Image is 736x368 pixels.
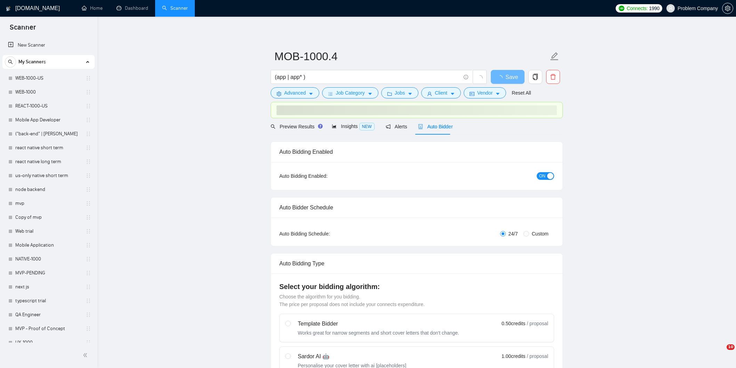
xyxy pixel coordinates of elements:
[275,73,461,81] input: Search Freelance Jobs...
[86,215,91,220] span: holder
[5,59,16,64] span: search
[627,5,648,12] span: Connects:
[712,344,729,361] iframe: Intercom live chat
[497,75,505,81] span: loading
[274,48,549,65] input: Scanner name...
[332,123,374,129] span: Insights
[309,91,313,96] span: caret-down
[82,5,103,11] a: homeHome
[18,55,46,69] span: My Scanners
[15,141,81,155] a: react native short term
[450,91,455,96] span: caret-down
[722,6,733,11] a: setting
[477,89,493,97] span: Vendor
[298,320,459,328] div: Template Bidder
[418,124,423,129] span: robot
[495,91,500,96] span: caret-down
[86,117,91,123] span: holder
[477,75,483,81] span: loading
[332,124,337,129] span: area-chart
[322,87,378,98] button: barsJob Categorycaret-down
[529,230,551,238] span: Custom
[15,127,81,141] a: ("back-end" | [PERSON_NAME]
[359,123,375,130] span: NEW
[86,131,91,137] span: holder
[15,266,81,280] a: MVP-PENDING
[86,229,91,234] span: holder
[435,89,447,97] span: Client
[539,172,545,180] span: ON
[317,123,323,129] div: Tooltip anchor
[279,254,554,273] div: Auto Bidding Type
[279,142,554,162] div: Auto Bidding Enabled
[86,75,91,81] span: holder
[15,183,81,197] a: node backend
[279,294,425,307] span: Choose the algorithm for you bidding. The price per proposal does not include your connects expen...
[6,3,11,14] img: logo
[15,280,81,294] a: next js
[386,124,391,129] span: notification
[15,71,81,85] a: WEB-1000-US
[381,87,419,98] button: folderJobscaret-down
[5,56,16,67] button: search
[284,89,306,97] span: Advanced
[546,70,560,84] button: delete
[86,256,91,262] span: holder
[279,172,371,180] div: Auto Bidding Enabled:
[502,352,525,360] span: 1.00 credits
[506,230,521,238] span: 24/7
[421,87,461,98] button: userClientcaret-down
[619,6,624,11] img: upwork-logo.png
[470,91,474,96] span: idcard
[8,38,89,52] a: New Scanner
[15,210,81,224] a: Copy of mvp
[83,352,90,359] span: double-left
[15,155,81,169] a: react native long term
[2,38,95,52] li: New Scanner
[279,198,554,217] div: Auto Bidder Schedule
[505,73,518,81] span: Save
[15,322,81,336] a: MVP - Proof of Concept
[86,312,91,318] span: holder
[408,91,413,96] span: caret-down
[15,197,81,210] a: mvp
[15,169,81,183] a: us-only native short term
[86,298,91,304] span: holder
[15,308,81,322] a: QA Engineer
[722,6,733,11] span: setting
[271,124,321,129] span: Preview Results
[162,5,188,11] a: searchScanner
[529,74,542,80] span: copy
[15,238,81,252] a: Mobile Application
[502,320,525,327] span: 0.50 credits
[722,3,733,14] button: setting
[387,91,392,96] span: folder
[15,294,81,308] a: typescript trial
[491,70,525,84] button: Save
[298,329,459,336] div: Works great for narrow segments and short cover letters that don't change.
[15,224,81,238] a: Web trial
[15,252,81,266] a: NATIVE-1000
[550,52,559,61] span: edit
[86,89,91,95] span: holder
[279,230,371,238] div: Auto Bidding Schedule:
[86,201,91,206] span: holder
[727,344,735,350] span: 10
[15,99,81,113] a: REACT-1000-US
[328,91,333,96] span: bars
[336,89,365,97] span: Job Category
[427,91,432,96] span: user
[271,87,319,98] button: settingAdvancedcaret-down
[86,159,91,165] span: holder
[277,91,281,96] span: setting
[668,6,673,11] span: user
[86,284,91,290] span: holder
[86,340,91,345] span: holder
[15,336,81,350] a: UX-1000
[15,113,81,127] a: Mobile App Developer
[464,87,506,98] button: idcardVendorcaret-down
[546,74,560,80] span: delete
[527,320,548,327] span: / proposal
[649,5,659,12] span: 1990
[464,75,468,79] span: info-circle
